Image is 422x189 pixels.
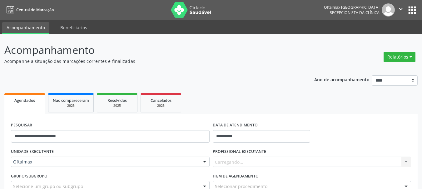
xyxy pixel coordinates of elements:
label: Item de agendamento [213,171,259,181]
a: Acompanhamento [2,22,49,34]
div: Oftalmax [GEOGRAPHIC_DATA] [324,5,380,10]
span: Não compareceram [53,98,89,103]
span: Central de Marcação [16,7,54,12]
div: 2025 [53,103,89,108]
a: Beneficiários [56,22,92,33]
span: Agendados [14,98,35,103]
label: PESQUISAR [11,120,32,130]
p: Acompanhamento [4,42,294,58]
label: UNIDADE EXECUTANTE [11,147,54,157]
span: Cancelados [151,98,171,103]
div: 2025 [145,103,176,108]
span: Resolvidos [107,98,127,103]
button:  [395,3,407,17]
span: Recepcionista da clínica [330,10,380,15]
label: Grupo/Subgrupo [11,171,47,181]
label: DATA DE ATENDIMENTO [213,120,258,130]
i:  [397,6,404,12]
button: apps [407,5,418,16]
label: PROFISSIONAL EXECUTANTE [213,147,266,157]
a: Central de Marcação [4,5,54,15]
img: img [382,3,395,17]
p: Ano de acompanhamento [314,75,370,83]
button: Relatórios [384,52,415,62]
p: Acompanhe a situação das marcações correntes e finalizadas [4,58,294,64]
span: Oftalmax [13,159,197,165]
div: 2025 [102,103,133,108]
